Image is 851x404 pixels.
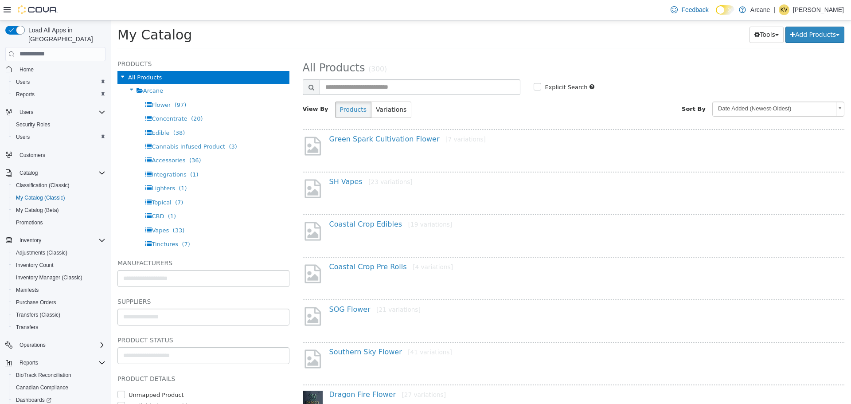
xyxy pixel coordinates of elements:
[192,115,212,137] img: missing-image.png
[681,5,708,14] span: Feedback
[12,119,105,130] span: Security Roles
[16,121,50,128] span: Security Roles
[7,237,179,248] h5: Manufacturers
[9,296,109,309] button: Purchase Orders
[258,45,276,53] small: (300)
[12,310,64,320] a: Transfers (Classic)
[12,89,38,100] a: Reports
[12,272,105,283] span: Inventory Manager (Classic)
[12,322,42,333] a: Transfers
[750,4,770,15] p: Arcane
[12,192,69,203] a: My Catalog (Classic)
[260,81,301,98] button: Variations
[302,243,342,250] small: [4 variations]
[9,88,109,101] button: Reports
[12,260,57,271] a: Inventory Count
[16,149,105,161] span: Customers
[16,107,37,118] button: Users
[16,194,65,201] span: My Catalog (Classic)
[9,321,109,333] button: Transfers
[16,64,105,75] span: Home
[68,165,76,171] span: (1)
[9,131,109,143] button: Users
[12,382,72,393] a: Canadian Compliance
[12,272,86,283] a: Inventory Manager (Classic)
[2,106,109,118] button: Users
[9,247,109,259] button: Adjustments (Classic)
[20,359,38,366] span: Reports
[7,7,81,22] span: My Catalog
[779,4,789,15] div: Kanisha Vallier
[16,340,49,350] button: Operations
[12,205,62,216] a: My Catalog (Beta)
[2,234,109,247] button: Inventory
[432,63,476,71] label: Explicit Search
[16,235,105,246] span: Inventory
[12,217,105,228] span: Promotions
[667,1,712,19] a: Feedback
[219,327,341,336] a: Southern Sky Flower[41 variations]
[41,123,114,129] span: Cannabis Infused Product
[192,370,212,388] img: 150
[12,77,105,87] span: Users
[297,200,341,208] small: [19 variations]
[9,216,109,229] button: Promotions
[12,180,73,191] a: Classification (Classic)
[335,115,375,122] small: [7 variations]
[16,262,54,269] span: Inventory Count
[219,200,342,208] a: Coastal Crop Edibles[19 variations]
[12,370,105,380] span: BioTrack Reconciliation
[16,274,82,281] span: Inventory Manager (Classic)
[793,4,844,15] p: [PERSON_NAME]
[16,286,39,294] span: Manifests
[9,118,109,131] button: Security Roles
[12,217,47,228] a: Promotions
[7,276,179,286] h5: Suppliers
[16,324,38,331] span: Transfers
[16,357,42,368] button: Reports
[639,6,673,23] button: Tools
[79,151,87,157] span: (1)
[16,370,73,379] label: Unmapped Product
[12,77,33,87] a: Users
[12,89,105,100] span: Reports
[7,38,179,49] h5: Products
[78,137,90,143] span: (36)
[16,235,45,246] button: Inventory
[16,381,80,390] label: Available by Dropship
[2,357,109,369] button: Reports
[20,109,33,116] span: Users
[16,133,30,141] span: Users
[219,157,302,165] a: SH Vapes[23 variations]
[12,297,105,308] span: Purchase Orders
[12,180,105,191] span: Classification (Classic)
[118,123,126,129] span: (3)
[20,341,46,349] span: Operations
[20,169,38,177] span: Catalog
[20,66,34,73] span: Home
[12,247,71,258] a: Adjustments (Classic)
[62,207,74,213] span: (33)
[9,284,109,296] button: Manifests
[12,285,42,295] a: Manifests
[601,81,734,96] a: Date Added (Newest-Oldest)
[12,297,60,308] a: Purchase Orders
[9,369,109,381] button: BioTrack Reconciliation
[16,182,70,189] span: Classification (Classic)
[17,54,51,60] span: All Products
[16,384,68,391] span: Canadian Compliance
[16,207,59,214] span: My Catalog (Beta)
[41,165,64,171] span: Lighters
[12,285,105,295] span: Manifests
[64,179,72,185] span: (7)
[219,242,342,251] a: Coastal Crop Pre Rolls[4 variations]
[12,192,105,203] span: My Catalog (Classic)
[192,85,218,92] span: View By
[716,5,734,15] input: Dark Mode
[62,109,74,116] span: (38)
[20,237,41,244] span: Inventory
[781,4,788,15] span: KV
[12,322,105,333] span: Transfers
[9,76,109,88] button: Users
[41,192,53,199] span: CBD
